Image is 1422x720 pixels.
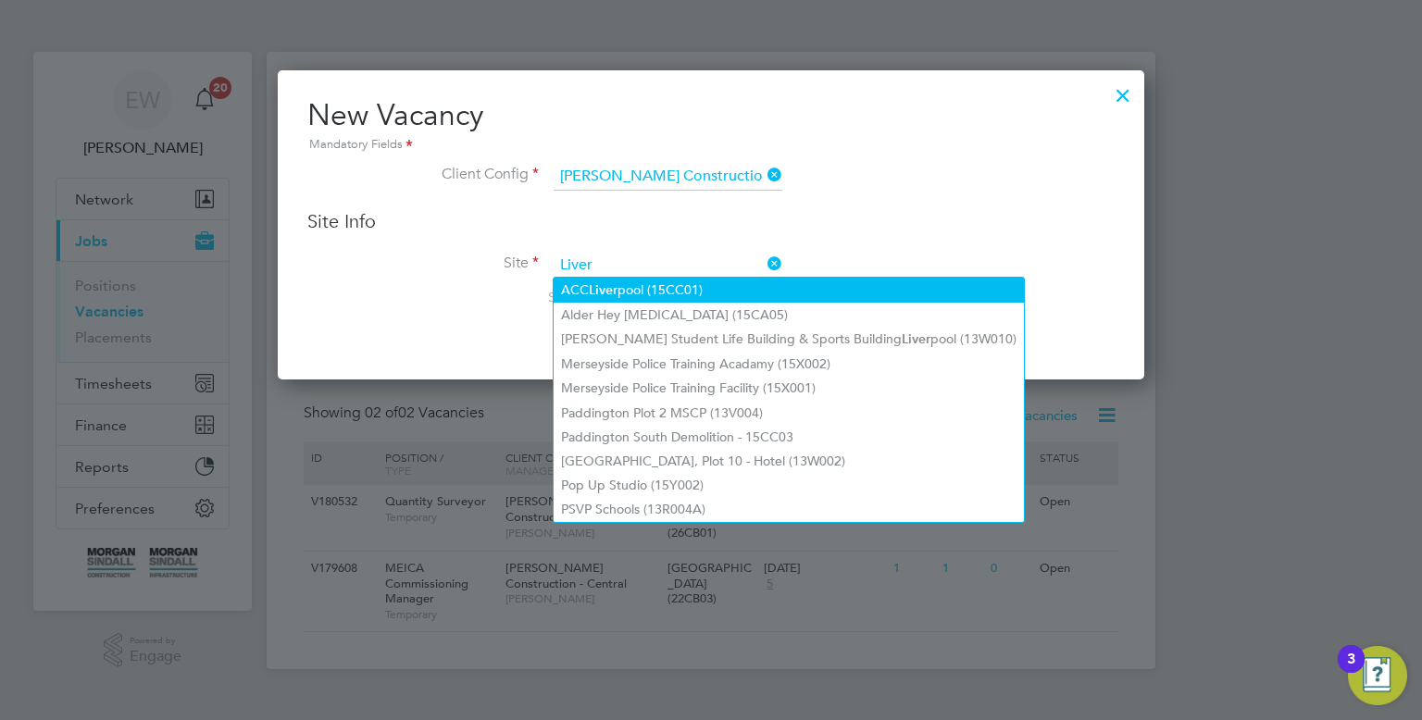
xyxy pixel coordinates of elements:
[1348,646,1407,705] button: Open Resource Center, 3 new notifications
[1347,659,1355,683] div: 3
[307,209,1115,233] h3: Site Info
[554,449,1024,473] li: [GEOGRAPHIC_DATA], Plot 10 - Hotel (13W002)
[554,163,782,191] input: Search for...
[554,278,1024,303] li: ACC pool (15CC01)
[554,327,1024,352] li: [PERSON_NAME] Student Life Building & Sports Building pool (13W010)
[589,282,617,298] b: Liver
[554,473,1024,497] li: Pop Up Studio (15Y002)
[554,401,1024,425] li: Paddington Plot 2 MSCP (13V004)
[902,331,930,347] b: Liver
[554,425,1024,449] li: Paddington South Demolition - 15CC03
[307,96,1115,155] h2: New Vacancy
[548,289,776,305] span: Search by site name, address or group
[554,497,1024,521] li: PSVP Schools (13R004A)
[307,254,539,273] label: Site
[554,252,782,279] input: Search for...
[554,352,1024,376] li: Merseyside Police Training Acadamy (15X002)
[554,376,1024,400] li: Merseyside Police Training Facility (15X001)
[307,165,539,184] label: Client Config
[554,303,1024,327] li: Alder Hey [MEDICAL_DATA] (15CA05)
[307,135,1115,155] div: Mandatory Fields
